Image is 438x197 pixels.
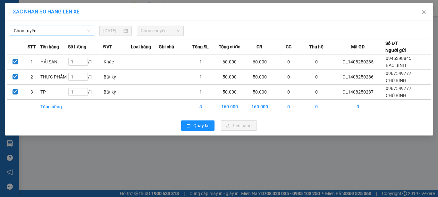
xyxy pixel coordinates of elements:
td: 0 [275,70,303,85]
td: 0 [303,100,331,114]
td: 0 [303,85,331,100]
td: 60.000 [245,54,275,70]
span: Tên hàng [40,43,59,50]
span: Chọn chuyến [141,26,180,36]
img: logo.jpg [8,8,40,40]
span: CHÚ BÌNH [386,78,406,83]
span: 0967549777 [386,71,411,76]
span: Mã GD [351,43,365,50]
td: 3 [23,85,40,100]
span: BÁC BÌNH [386,63,406,68]
span: CHÚ BÌNH [386,93,406,98]
td: 50.000 [215,70,245,85]
span: 0967549777 [386,86,411,91]
td: 1 [187,54,215,70]
span: Tổng SL [192,43,209,50]
span: STT [28,43,36,50]
td: TP [40,85,68,100]
td: THỰC PHẨM [40,70,68,85]
div: Số ĐT Người gửi [385,40,406,54]
td: Bất kỳ [103,85,131,100]
td: / 1 [68,70,103,85]
td: CL1408250285 [330,54,385,70]
input: 14/08/2025 [103,27,122,34]
span: CC [286,43,291,50]
span: Thu hộ [309,43,324,50]
span: Ghi chú [159,43,174,50]
button: rollbackQuay lại [181,120,215,131]
td: 0 [275,54,303,70]
li: Hotline: 02386655777, 02462925925, 0944789456 [60,24,268,32]
td: Bất kỳ [103,70,131,85]
td: 50.000 [245,85,275,100]
td: --- [131,85,159,100]
td: 3 [330,100,385,114]
span: CR [257,43,262,50]
td: 1 [23,54,40,70]
b: GỬI : VP Cửa Lò [8,46,71,57]
td: 160.000 [245,100,275,114]
td: / 1 [68,54,103,70]
td: 0 [275,100,303,114]
td: --- [159,85,187,100]
span: rollback [186,123,191,128]
span: Loại hàng [131,43,151,50]
td: 3 [187,100,215,114]
td: 1 [187,70,215,85]
td: 1 [187,85,215,100]
span: Chọn tuyến [14,26,90,36]
td: HẢI SẢN [40,54,68,70]
td: --- [159,70,187,85]
span: Số lượng [68,43,86,50]
span: close [421,9,426,14]
td: --- [131,70,159,85]
span: Quay lại [193,122,209,129]
td: CL1408250287 [330,85,385,100]
td: --- [159,54,187,70]
td: 2 [23,70,40,85]
td: 50.000 [215,85,245,100]
td: / 1 [68,85,103,100]
span: ĐVT [103,43,112,50]
td: 0 [303,70,331,85]
td: CL1408250286 [330,70,385,85]
td: 0 [275,85,303,100]
td: 160.000 [215,100,245,114]
td: Tổng cộng [40,100,68,114]
td: Khác [103,54,131,70]
li: [PERSON_NAME], [PERSON_NAME] [60,16,268,24]
td: --- [131,54,159,70]
td: 50.000 [245,70,275,85]
button: uploadLên hàng [221,120,257,131]
td: 0 [303,54,331,70]
span: XÁC NHẬN SỐ HÀNG LÊN XE [13,9,80,15]
span: Tổng cước [219,43,240,50]
button: Close [415,3,433,21]
td: 60.000 [215,54,245,70]
span: 0945398845 [386,56,411,61]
